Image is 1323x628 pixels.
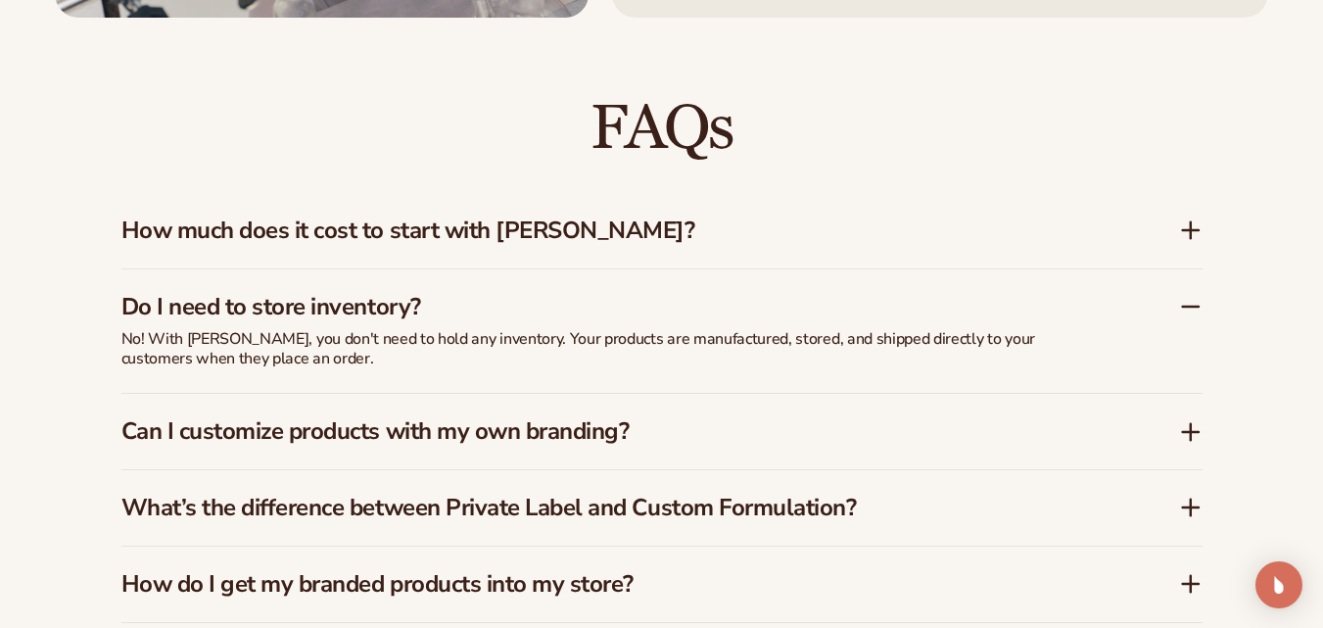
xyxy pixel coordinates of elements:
div: Open Intercom Messenger [1255,561,1302,608]
h3: Do I need to store inventory? [121,293,1120,321]
h3: Can I customize products with my own branding? [121,417,1120,446]
h3: What’s the difference between Private Label and Custom Formulation? [121,494,1120,522]
h3: How much does it cost to start with [PERSON_NAME]? [121,217,1120,245]
p: No! With [PERSON_NAME], you don't need to hold any inventory. Your products are manufactured, sto... [121,329,1101,370]
h3: How do I get my branded products into my store? [121,570,1120,599]
h2: FAQs [121,96,1203,162]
